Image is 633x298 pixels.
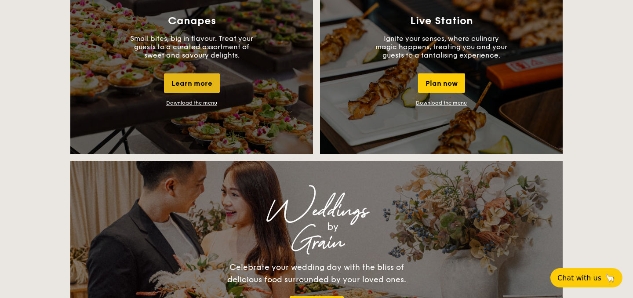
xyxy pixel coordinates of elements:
[148,235,485,251] div: Grain
[375,34,507,59] p: Ignite your senses, where culinary magic happens, treating you and your guests to a tantalising e...
[218,261,415,286] div: Celebrate your wedding day with the bliss of delicious food surrounded by your loved ones.
[550,268,622,287] button: Chat with us🦙
[416,100,467,106] a: Download the menu
[166,100,217,106] a: Download the menu
[418,73,465,93] div: Plan now
[164,73,220,93] div: Learn more
[410,15,473,27] h3: Live Station
[180,219,485,235] div: by
[605,273,615,283] span: 🦙
[148,203,485,219] div: Weddings
[557,274,601,282] span: Chat with us
[168,15,216,27] h3: Canapes
[126,34,258,59] p: Small bites, big in flavour. Treat your guests to a curated assortment of sweet and savoury delig...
